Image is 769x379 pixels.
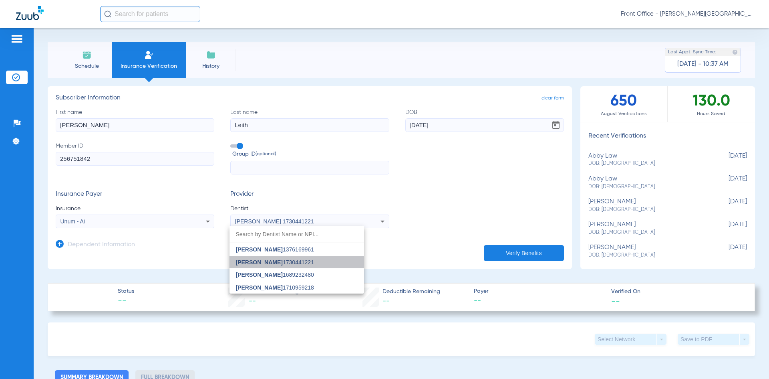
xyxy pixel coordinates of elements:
[474,287,604,296] span: Payer
[677,60,729,68] span: [DATE] - 10:37 AM
[707,175,747,190] span: [DATE]
[668,86,755,122] div: 130.0
[707,152,747,167] span: [DATE]
[230,118,389,132] input: Last name
[580,86,668,122] div: 650
[235,218,314,225] span: [PERSON_NAME] 1730441221
[588,221,707,236] div: [PERSON_NAME]
[588,206,707,213] span: DOB: [DEMOGRAPHIC_DATA]
[56,205,214,213] span: Insurance
[104,10,111,18] img: Search Icon
[668,110,755,118] span: Hours Saved
[588,244,707,259] div: [PERSON_NAME]
[474,296,604,306] span: --
[56,108,214,132] label: First name
[588,252,707,259] span: DOB: [DEMOGRAPHIC_DATA]
[230,191,389,199] h3: Provider
[542,94,564,102] span: clear form
[405,118,564,132] input: DOBOpen calendar
[668,48,716,56] span: Last Appt. Sync Time:
[249,298,256,305] span: --
[118,62,180,70] span: Insurance Verification
[68,241,135,249] h3: Dependent Information
[56,118,214,132] input: First name
[232,150,389,158] span: Group ID
[707,221,747,236] span: [DATE]
[382,288,440,296] span: Deductible Remaining
[192,62,230,70] span: History
[16,6,44,20] img: Zuub Logo
[56,94,564,102] h3: Subscriber Information
[621,10,753,18] span: Front Office - [PERSON_NAME][GEOGRAPHIC_DATA] Dental Care
[230,205,389,213] span: Dentist
[548,117,564,133] button: Open calendar
[256,150,276,158] small: (optional)
[229,226,364,243] input: dropdown search
[230,108,389,132] label: Last name
[68,62,106,70] span: Schedule
[118,287,134,296] span: Status
[588,183,707,191] span: DOB: [DEMOGRAPHIC_DATA]
[732,49,738,55] img: last sync help info
[249,288,299,296] span: Benefits Remaining
[588,198,707,213] div: [PERSON_NAME]
[60,218,85,225] span: Unum - Ai
[588,229,707,236] span: DOB: [DEMOGRAPHIC_DATA]
[588,160,707,167] span: DOB: [DEMOGRAPHIC_DATA]
[588,152,707,167] div: abby law
[382,298,390,305] span: --
[206,50,216,60] img: History
[611,288,742,296] span: Verified On
[56,142,214,175] label: Member ID
[580,132,755,140] h3: Recent Verifications
[588,175,707,190] div: abby law
[484,245,564,261] button: Verify Benefits
[144,50,154,60] img: Manual Insurance Verification
[707,198,747,213] span: [DATE]
[10,34,23,44] img: hamburger-icon
[707,244,747,259] span: [DATE]
[118,296,134,307] span: --
[82,50,92,60] img: Schedule
[580,110,667,118] span: August Verifications
[611,297,620,305] span: --
[100,6,200,22] input: Search for patients
[729,340,769,379] iframe: Chat Widget
[56,152,214,166] input: Member ID
[56,191,214,199] h3: Insurance Payer
[405,108,564,132] label: DOB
